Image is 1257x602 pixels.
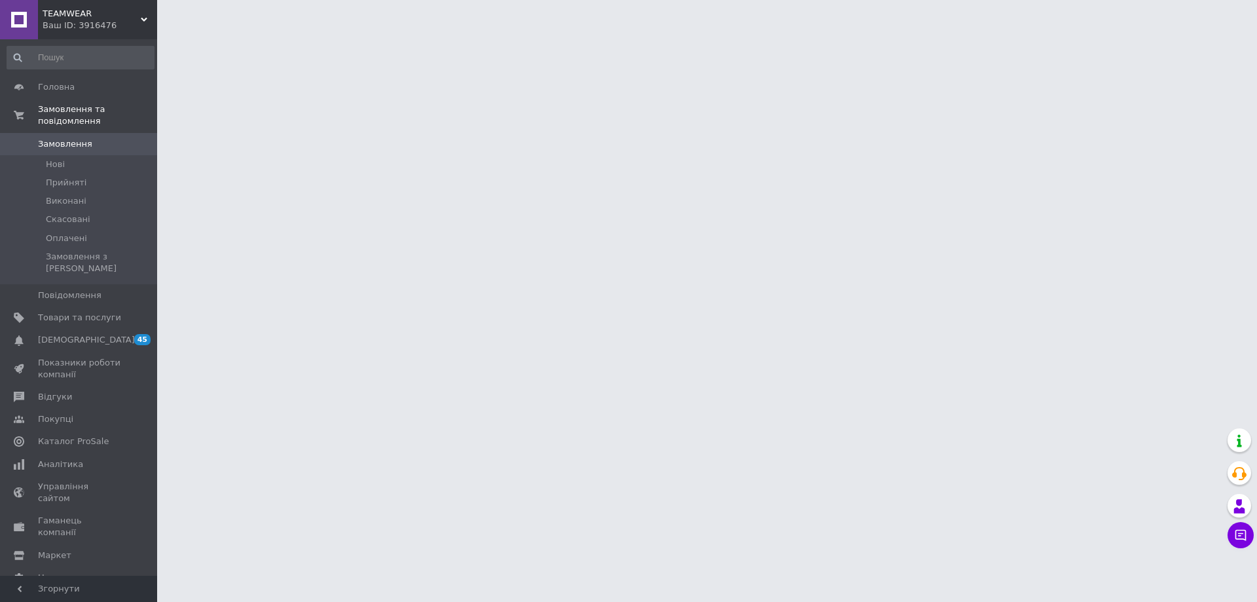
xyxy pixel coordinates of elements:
button: Чат з покупцем [1228,522,1254,548]
span: TEAMWEAR [43,8,141,20]
span: Виконані [46,195,86,207]
span: Гаманець компанії [38,515,121,538]
span: Маркет [38,550,71,561]
span: Головна [38,81,75,93]
div: Ваш ID: 3916476 [43,20,157,31]
span: Відгуки [38,391,72,403]
span: Замовлення та повідомлення [38,103,157,127]
span: Налаштування [38,572,105,584]
span: Оплачені [46,233,87,244]
span: Скасовані [46,214,90,225]
span: Каталог ProSale [38,436,109,447]
span: [DEMOGRAPHIC_DATA] [38,334,135,346]
span: 45 [134,334,151,345]
span: Показники роботи компанії [38,357,121,381]
span: Покупці [38,413,73,425]
span: Товари та послуги [38,312,121,324]
span: Аналітика [38,459,83,470]
input: Пошук [7,46,155,69]
span: Повідомлення [38,290,101,301]
span: Управління сайтом [38,481,121,504]
span: Замовлення [38,138,92,150]
span: Прийняті [46,177,86,189]
span: Нові [46,159,65,170]
span: Замовлення з [PERSON_NAME] [46,251,153,274]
